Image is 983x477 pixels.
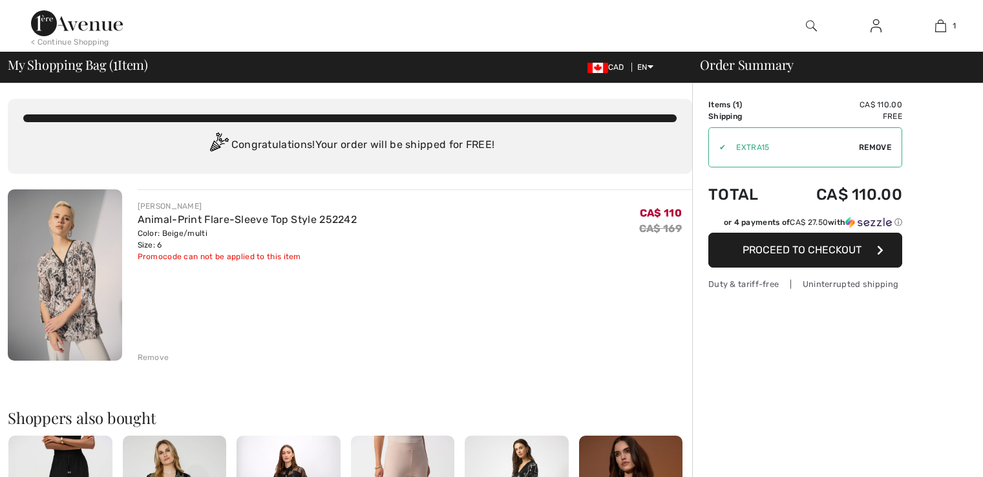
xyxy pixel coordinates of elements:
img: Congratulation2.svg [206,132,231,158]
img: Animal-Print Flare-Sleeve Top Style 252242 [8,189,122,361]
div: or 4 payments ofCA$ 27.50withSezzle Click to learn more about Sezzle [708,217,902,233]
a: Sign In [860,18,892,34]
td: CA$ 110.00 [779,173,902,217]
td: Shipping [708,111,779,122]
div: Order Summary [684,58,975,71]
div: or 4 payments of with [724,217,902,228]
img: My Info [871,18,882,34]
span: My Shopping Bag ( Item) [8,58,148,71]
button: Proceed to Checkout [708,233,902,268]
a: Animal-Print Flare-Sleeve Top Style 252242 [138,213,357,226]
span: CAD [587,63,629,72]
span: 1 [735,100,739,109]
span: Remove [859,142,891,153]
div: Remove [138,352,169,363]
div: Congratulations! Your order will be shipped for FREE! [23,132,677,158]
input: Promo code [726,128,859,167]
h2: Shoppers also bought [8,410,692,425]
span: CA$ 27.50 [790,218,828,227]
div: < Continue Shopping [31,36,109,48]
div: [PERSON_NAME] [138,200,357,212]
img: Sezzle [845,217,892,228]
span: Proceed to Checkout [743,244,861,256]
span: EN [637,63,653,72]
td: Free [779,111,902,122]
div: Color: Beige/multi Size: 6 [138,228,357,251]
img: Canadian Dollar [587,63,608,73]
td: Items ( ) [708,99,779,111]
a: 1 [909,18,972,34]
img: search the website [806,18,817,34]
td: Total [708,173,779,217]
div: Promocode can not be applied to this item [138,251,357,262]
td: CA$ 110.00 [779,99,902,111]
span: 1 [113,55,118,72]
div: ✔ [709,142,726,153]
div: Duty & tariff-free | Uninterrupted shipping [708,278,902,290]
img: 1ère Avenue [31,10,123,36]
span: 1 [953,20,956,32]
s: CA$ 169 [639,222,682,235]
img: My Bag [935,18,946,34]
span: CA$ 110 [640,207,682,219]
